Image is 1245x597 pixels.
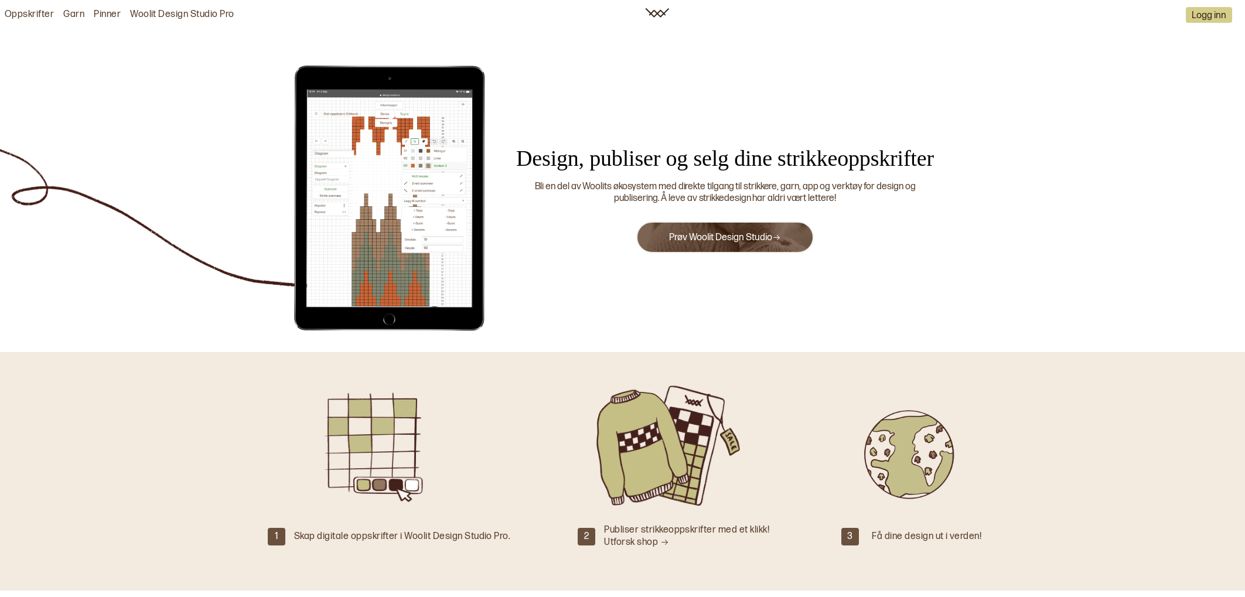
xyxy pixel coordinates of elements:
a: Oppskrifter [5,9,54,21]
div: Bli en del av Woolits økosystem med direkte tilgang til strikkere, garn, app og verktøy for desig... [513,181,937,206]
a: Garn [63,9,84,21]
div: 2 [578,528,595,545]
a: Pinner [94,9,121,21]
a: Woolit Design Studio Pro [130,9,234,21]
img: Woolit ikon [645,8,669,18]
button: Prøv Woolit Design Studio [636,221,814,253]
img: Jordkloden [828,381,986,510]
div: Publiser strikkeoppskrifter med et klikk! [604,524,769,549]
img: Illustrasjon av Woolit Design Studio Pro [287,63,492,333]
div: 3 [841,528,859,545]
div: Skap digitale oppskrifter i Woolit Design Studio Pro. [294,531,510,543]
a: Utforsk shop [604,537,668,548]
button: Logg inn [1186,7,1232,23]
div: 1 [268,528,285,545]
img: Strikket genser og oppskrift til salg. [590,381,748,510]
div: Design, publiser og selg dine strikkeoppskrifter [498,144,952,173]
img: Illustrasjon av Woolit Design Studio Pro [306,381,464,510]
a: Prøv Woolit Design Studio [669,232,781,243]
div: Få dine design ut i verden! [872,531,981,543]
